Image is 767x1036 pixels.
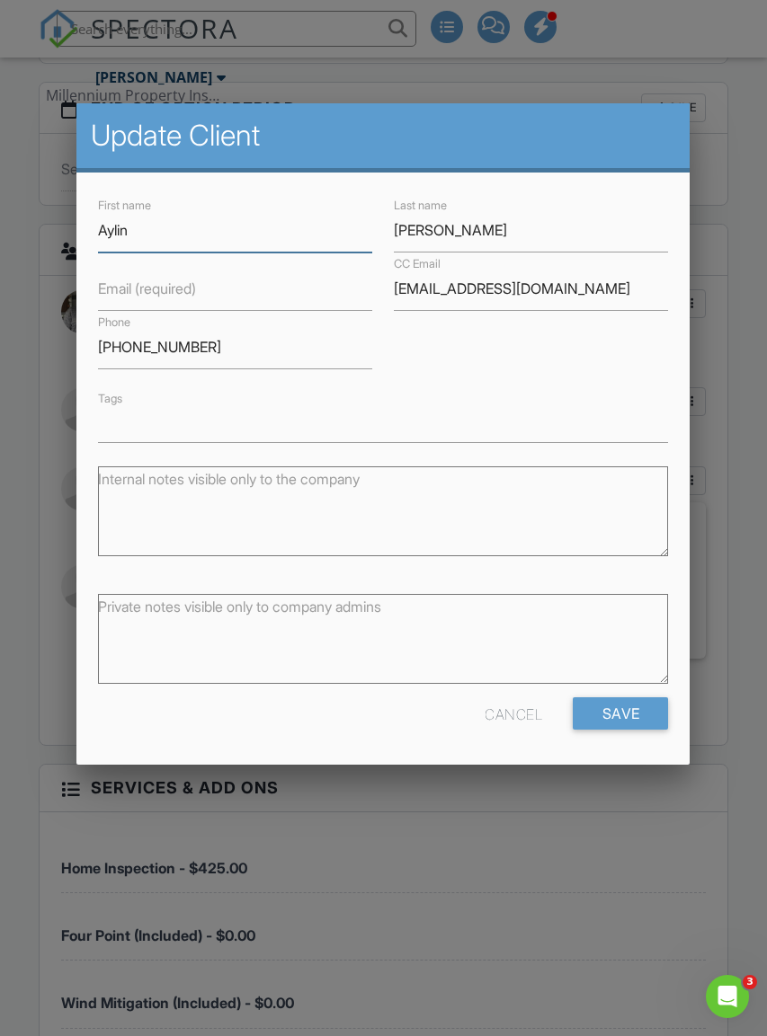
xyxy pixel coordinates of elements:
label: CC Email [394,256,441,272]
div: Cancel [486,697,543,730]
input: Save [574,697,669,730]
label: Email (required) [98,279,196,298]
span: 3 [743,975,757,989]
iframe: Intercom live chat [706,975,749,1018]
h2: Update Client [91,118,675,154]
label: Internal notes visible only to the company [98,469,360,489]
label: Tags [98,392,122,405]
label: First name [98,198,151,214]
label: Last name [394,198,447,214]
label: Private notes visible only to company admins [98,597,381,616]
label: Phone [98,314,130,331]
